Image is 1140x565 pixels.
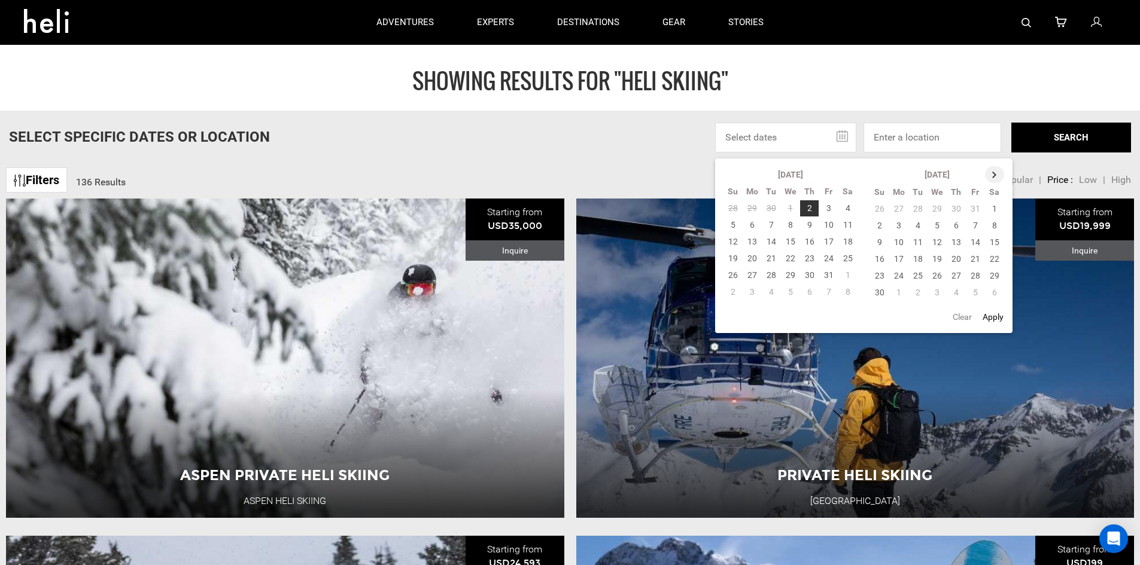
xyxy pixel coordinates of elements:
input: Enter a location [864,123,1001,152]
a: Filters [6,167,67,193]
span: High [1111,174,1131,185]
button: Clear [949,306,975,328]
p: Select Specific Dates Or Location [9,127,270,147]
button: Apply [979,306,1007,328]
input: Select dates [715,123,856,152]
li: | [1103,173,1105,187]
th: [DATE] [743,166,838,183]
span: Popular [1000,174,1033,185]
span: 136 Results [76,176,126,188]
th: [DATE] [889,166,985,184]
div: Open Intercom Messenger [1099,524,1128,553]
li: | [1039,173,1041,187]
p: destinations [557,16,619,29]
p: experts [477,16,514,29]
img: search-bar-icon.svg [1022,18,1031,28]
li: Price : [1047,173,1073,187]
img: btn-icon.svg [14,175,26,187]
button: SEARCH [1011,123,1131,152]
span: Low [1079,174,1097,185]
p: adventures [376,16,434,29]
